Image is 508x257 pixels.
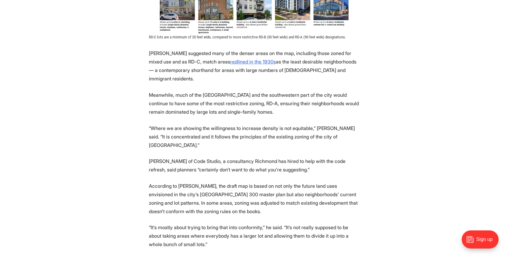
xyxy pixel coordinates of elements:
p: According to [PERSON_NAME], the draft map is based on not only the future land uses envisioned in... [149,182,359,216]
p: Meanwhile, much of the [GEOGRAPHIC_DATA] and the southwestern part of the city would continue to ... [149,91,359,116]
span: RD-C lots are a minimum of 20 feet wide, compared to more restrictive RD-B (50 feet wide) and RD-... [149,35,346,39]
iframe: portal-trigger [457,227,508,257]
p: “Where we are showing the willingness to increase density is not equitable,” [PERSON_NAME] said. ... [149,124,359,149]
p: [PERSON_NAME] of Code Studio, a consultancy Richmond has hired to help with the code refresh, sai... [149,157,359,174]
p: “It’s mostly about trying to bring that into conformity,” he said. “It’s not really supposed to b... [149,223,359,249]
p: [PERSON_NAME] suggested many of the denser areas on the map, including those zoned for mixed use ... [149,49,359,83]
a: redlined in the 1930s [230,59,276,65]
